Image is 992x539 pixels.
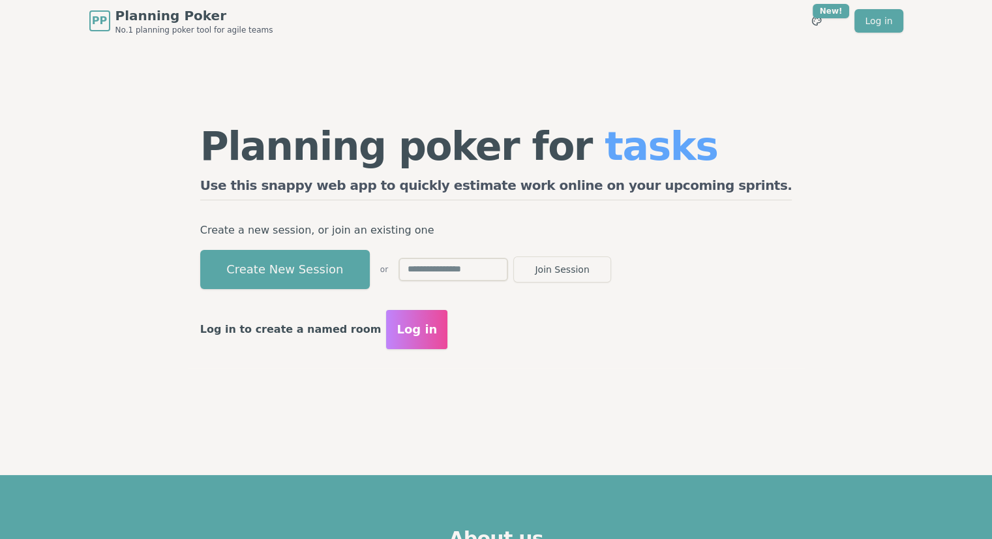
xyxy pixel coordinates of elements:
[200,221,792,239] p: Create a new session, or join an existing one
[854,9,903,33] a: Log in
[397,320,437,339] span: Log in
[89,7,273,35] a: PPPlanning PokerNo.1 planning poker tool for agile teams
[380,264,388,275] span: or
[386,310,447,349] button: Log in
[813,4,850,18] div: New!
[605,123,717,169] span: tasks
[200,250,370,289] button: Create New Session
[513,256,611,283] button: Join Session
[200,320,382,339] p: Log in to create a named room
[200,176,792,200] h2: Use this snappy web app to quickly estimate work online on your upcoming sprints.
[200,127,792,166] h1: Planning poker for
[115,7,273,25] span: Planning Poker
[115,25,273,35] span: No.1 planning poker tool for agile teams
[92,13,107,29] span: PP
[805,9,828,33] button: New!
